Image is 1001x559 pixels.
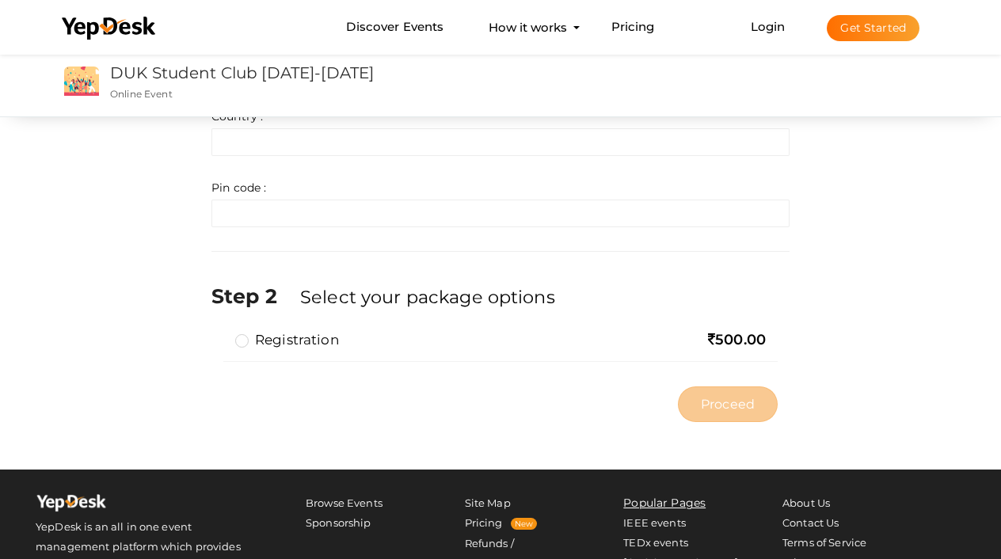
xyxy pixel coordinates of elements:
button: How it works [484,13,572,42]
a: DUK Student Club [DATE]-[DATE] [110,63,374,82]
span: New [511,518,537,530]
label: Select your package options [300,284,555,310]
img: Yepdesk [36,493,107,517]
a: Terms of Service [782,536,866,549]
a: IEEE events [623,516,686,529]
span: 500.00 [708,331,766,348]
a: Pricing [465,516,503,529]
a: Pricing [611,13,655,42]
label: Pin code : [211,180,266,196]
a: TEDx events [623,536,688,549]
span: Proceed [701,395,755,413]
button: Get Started [827,15,919,41]
button: Proceed [678,386,778,422]
a: Site Map [465,496,511,509]
a: Browse Events [306,496,383,509]
img: event2.png [64,67,99,96]
a: Login [751,19,786,34]
label: Step 2 [211,282,297,310]
p: Online Event [110,87,611,101]
li: Popular Pages [623,493,727,513]
label: Registration [235,330,339,349]
a: Contact Us [782,516,839,529]
a: Discover Events [346,13,443,42]
a: About Us [782,496,830,509]
a: Sponsorship [306,516,371,529]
